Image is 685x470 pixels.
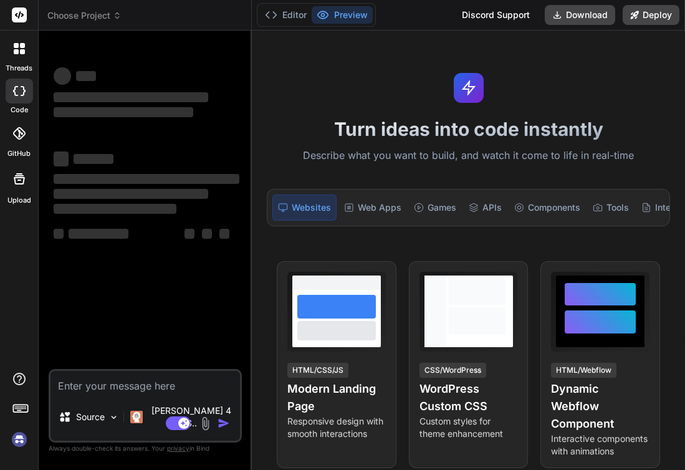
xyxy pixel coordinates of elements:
[287,380,386,415] h4: Modern Landing Page
[11,105,28,115] label: code
[6,63,32,74] label: threads
[454,5,537,25] div: Discord Support
[184,229,194,239] span: ‌
[108,412,119,423] img: Pick Models
[287,363,348,378] div: HTML/CSS/JS
[130,411,143,423] img: Claude 4 Sonnet
[409,194,461,221] div: Games
[339,194,406,221] div: Web Apps
[419,415,518,440] p: Custom styles for theme enhancement
[259,118,678,140] h1: Turn ideas into code instantly
[54,67,71,85] span: ‌
[54,204,176,214] span: ‌
[74,154,113,164] span: ‌
[54,174,239,184] span: ‌
[312,6,373,24] button: Preview
[49,443,242,454] p: Always double-check its answers. Your in Bind
[7,148,31,159] label: GitHub
[54,92,208,102] span: ‌
[7,195,31,206] label: Upload
[167,444,189,452] span: privacy
[551,363,616,378] div: HTML/Webflow
[545,5,615,25] button: Download
[218,417,230,429] img: icon
[551,380,649,433] h4: Dynamic Webflow Component
[260,6,312,24] button: Editor
[419,363,486,378] div: CSS/WordPress
[219,229,229,239] span: ‌
[202,229,212,239] span: ‌
[198,416,213,431] img: attachment
[464,194,507,221] div: APIs
[588,194,634,221] div: Tools
[287,415,386,440] p: Responsive design with smooth interactions
[9,429,30,450] img: signin
[47,9,122,22] span: Choose Project
[54,189,208,199] span: ‌
[551,433,649,458] p: Interactive components with animations
[259,148,678,164] p: Describe what you want to build, and watch it come to life in real-time
[54,151,69,166] span: ‌
[54,107,193,117] span: ‌
[76,411,105,423] p: Source
[76,71,96,81] span: ‌
[54,229,64,239] span: ‌
[509,194,585,221] div: Components
[69,229,128,239] span: ‌
[272,194,337,221] div: Websites
[148,405,235,429] p: [PERSON_NAME] 4 S..
[419,380,518,415] h4: WordPress Custom CSS
[623,5,679,25] button: Deploy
